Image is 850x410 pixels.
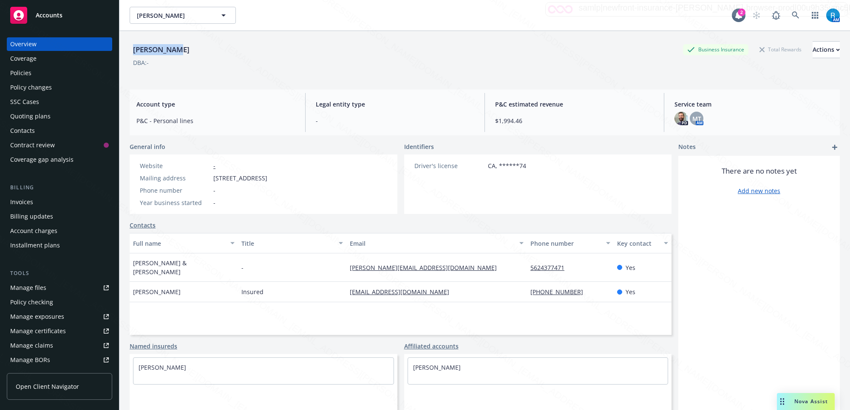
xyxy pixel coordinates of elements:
[316,116,474,125] span: -
[7,353,112,367] a: Manage BORs
[139,363,186,371] a: [PERSON_NAME]
[626,287,635,296] span: Yes
[7,310,112,323] a: Manage exposures
[530,264,571,272] a: 5624377471
[7,81,112,94] a: Policy changes
[794,398,828,405] span: Nova Assist
[678,142,696,152] span: Notes
[213,186,215,195] span: -
[133,58,149,67] div: DBA: -
[674,112,688,125] img: photo
[777,393,835,410] button: Nova Assist
[10,52,37,65] div: Coverage
[7,195,112,209] a: Invoices
[10,310,64,323] div: Manage exposures
[530,288,590,296] a: [PHONE_NUMBER]
[7,153,112,166] a: Coverage gap analysis
[7,124,112,138] a: Contacts
[10,37,37,51] div: Overview
[241,263,244,272] span: -
[683,44,748,55] div: Business Insurance
[10,324,66,338] div: Manage certificates
[10,210,53,223] div: Billing updates
[213,174,267,183] span: [STREET_ADDRESS]
[10,153,74,166] div: Coverage gap analysis
[787,7,804,24] a: Search
[10,138,55,152] div: Contract review
[738,186,780,195] a: Add new notes
[133,239,225,248] div: Full name
[140,186,210,195] div: Phone number
[130,342,177,351] a: Named insureds
[130,233,238,253] button: Full name
[807,7,824,24] a: Switch app
[7,183,112,192] div: Billing
[617,239,659,248] div: Key contact
[316,100,474,109] span: Legal entity type
[241,287,263,296] span: Insured
[7,95,112,109] a: SSC Cases
[36,12,62,19] span: Accounts
[140,161,210,170] div: Website
[10,81,52,94] div: Policy changes
[137,11,210,20] span: [PERSON_NAME]
[414,161,484,170] div: Driver's license
[130,7,236,24] button: [PERSON_NAME]
[7,66,112,80] a: Policies
[213,198,215,207] span: -
[7,3,112,27] a: Accounts
[136,116,295,125] span: P&C - Personal lines
[10,224,57,238] div: Account charges
[10,339,53,352] div: Manage claims
[813,42,840,58] div: Actions
[7,224,112,238] a: Account charges
[413,363,461,371] a: [PERSON_NAME]
[527,233,614,253] button: Phone number
[674,100,833,109] span: Service team
[738,8,745,16] div: 2
[350,264,504,272] a: [PERSON_NAME][EMAIL_ADDRESS][DOMAIN_NAME]
[10,66,31,80] div: Policies
[10,124,35,138] div: Contacts
[7,239,112,252] a: Installment plans
[495,116,654,125] span: $1,994.46
[404,142,434,151] span: Identifiers
[722,166,797,176] span: There are no notes yet
[350,288,456,296] a: [EMAIL_ADDRESS][DOMAIN_NAME]
[10,195,33,209] div: Invoices
[10,239,60,252] div: Installment plans
[133,287,181,296] span: [PERSON_NAME]
[626,263,635,272] span: Yes
[768,7,785,24] a: Report a Bug
[755,44,806,55] div: Total Rewards
[10,353,50,367] div: Manage BORs
[7,281,112,295] a: Manage files
[140,198,210,207] div: Year business started
[830,142,840,152] a: add
[130,142,165,151] span: General info
[748,7,765,24] a: Start snowing
[7,324,112,338] a: Manage certificates
[7,295,112,309] a: Policy checking
[130,221,156,230] a: Contacts
[826,8,840,22] img: photo
[7,339,112,352] a: Manage claims
[7,210,112,223] a: Billing updates
[346,233,527,253] button: Email
[404,342,459,351] a: Affiliated accounts
[7,269,112,278] div: Tools
[10,295,53,309] div: Policy checking
[813,41,840,58] button: Actions
[213,162,215,170] a: -
[7,52,112,65] a: Coverage
[10,110,51,123] div: Quoting plans
[7,37,112,51] a: Overview
[238,233,346,253] button: Title
[530,239,601,248] div: Phone number
[692,114,701,123] span: MT
[16,382,79,391] span: Open Client Navigator
[10,95,39,109] div: SSC Cases
[350,239,514,248] div: Email
[136,100,295,109] span: Account type
[140,174,210,183] div: Mailing address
